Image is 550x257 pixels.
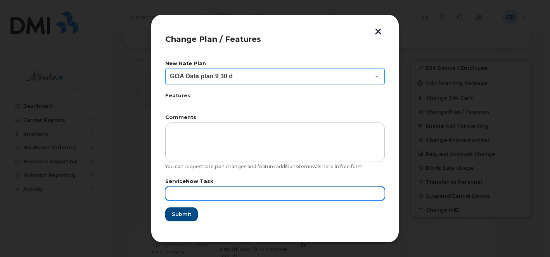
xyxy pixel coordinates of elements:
label: Features [165,93,385,98]
label: New Rate Plan [165,61,385,66]
span: Submit [172,210,191,218]
button: Submit [165,207,198,221]
div: You can request rate plan changes and feature additions/removals here in free form [165,164,385,170]
span: Change Plan / Features [165,34,261,44]
label: ServiceNow Task [165,179,385,184]
label: Comments [165,115,385,120]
